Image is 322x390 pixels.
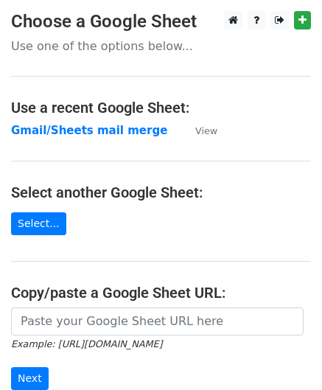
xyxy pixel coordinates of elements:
small: View [195,125,217,136]
h4: Select another Google Sheet: [11,184,311,201]
a: View [181,124,217,137]
h4: Copy/paste a Google Sheet URL: [11,284,311,302]
small: Example: [URL][DOMAIN_NAME] [11,338,162,349]
h3: Choose a Google Sheet [11,11,311,32]
h4: Use a recent Google Sheet: [11,99,311,116]
a: Select... [11,212,66,235]
input: Next [11,367,49,390]
a: Gmail/Sheets mail merge [11,124,167,137]
input: Paste your Google Sheet URL here [11,307,304,335]
p: Use one of the options below... [11,38,311,54]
